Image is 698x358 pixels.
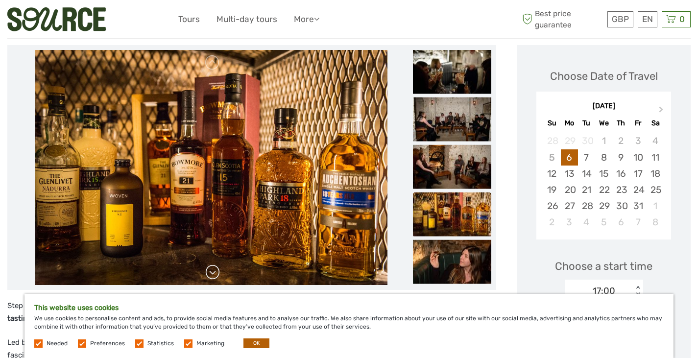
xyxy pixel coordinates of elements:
[543,214,560,230] div: Choose Sunday, November 2nd, 2025
[7,7,106,31] img: 3329-47040232-ff2c-48b1-8121-089692e6fd86_logo_small.png
[629,117,647,130] div: Fr
[595,117,612,130] div: We
[612,198,629,214] div: Choose Thursday, October 30th, 2025
[543,166,560,182] div: Choose Sunday, October 12th, 2025
[629,149,647,166] div: Choose Friday, October 10th, 2025
[612,214,629,230] div: Choose Thursday, November 6th, 2025
[543,182,560,198] div: Choose Sunday, October 19th, 2025
[543,117,560,130] div: Su
[647,214,664,230] div: Choose Saturday, November 8th, 2025
[595,182,612,198] div: Choose Wednesday, October 22nd, 2025
[595,149,612,166] div: Choose Wednesday, October 8th, 2025
[633,286,642,296] div: < >
[612,149,629,166] div: Choose Thursday, October 9th, 2025
[578,214,595,230] div: Choose Tuesday, November 4th, 2025
[578,182,595,198] div: Choose Tuesday, October 21st, 2025
[520,8,605,30] span: Best price guarantee
[612,166,629,182] div: Choose Thursday, October 16th, 2025
[550,69,658,84] div: Choose Date of Travel
[413,240,491,284] img: c569aa52bd96448aa2636b3e35caaf77_slider_thumbnail.jpeg
[647,117,664,130] div: Sa
[178,12,200,26] a: Tours
[35,50,387,285] img: 0759f22b152a43a280c15f0ad965302d_main_slider.jpeg
[647,149,664,166] div: Choose Saturday, October 11th, 2025
[638,11,657,27] div: EN
[47,339,68,348] label: Needed
[196,339,224,348] label: Marketing
[654,104,670,119] button: Next Month
[294,12,319,26] a: More
[34,304,664,312] h5: This website uses cookies
[561,166,578,182] div: Choose Monday, October 13th, 2025
[24,294,674,358] div: We use cookies to personalise content and ads, to provide social media features and to analyse ou...
[612,14,629,24] span: GBP
[647,198,664,214] div: Choose Saturday, November 1st, 2025
[647,166,664,182] div: Choose Saturday, October 18th, 2025
[561,133,578,149] div: Not available Monday, September 29th, 2025
[90,339,125,348] label: Preferences
[595,133,612,149] div: Not available Wednesday, October 1st, 2025
[413,97,491,142] img: 6f7580125dba4fa4b0b1668c8bbe7f85_slider_thumbnail.jpeg
[561,182,578,198] div: Choose Monday, October 20th, 2025
[578,166,595,182] div: Choose Tuesday, October 14th, 2025
[561,198,578,214] div: Choose Monday, October 27th, 2025
[561,117,578,130] div: Mo
[678,14,686,24] span: 0
[578,149,595,166] div: Choose Tuesday, October 7th, 2025
[578,198,595,214] div: Choose Tuesday, October 28th, 2025
[243,338,269,348] button: OK
[612,133,629,149] div: Not available Thursday, October 2nd, 2025
[147,339,174,348] label: Statistics
[629,182,647,198] div: Choose Friday, October 24th, 2025
[543,133,560,149] div: Not available Sunday, September 28th, 2025
[555,259,652,274] span: Choose a start time
[595,166,612,182] div: Choose Wednesday, October 15th, 2025
[647,133,664,149] div: Not available Saturday, October 4th, 2025
[612,182,629,198] div: Choose Thursday, October 23rd, 2025
[413,192,491,237] img: 0759f22b152a43a280c15f0ad965302d_slider_thumbnail.jpeg
[629,214,647,230] div: Choose Friday, November 7th, 2025
[413,145,491,189] img: 776e838786eb454cb48622ab667fbfcb_slider_thumbnail.jpeg
[7,301,483,323] strong: 90-minute whisky tasting
[595,214,612,230] div: Choose Wednesday, November 5th, 2025
[578,117,595,130] div: Tu
[7,300,496,325] p: Step underground into , a hidden vaulted space in the heart of [GEOGRAPHIC_DATA], for an unforget...
[578,133,595,149] div: Not available Tuesday, September 30th, 2025
[536,101,671,112] div: [DATE]
[629,133,647,149] div: Not available Friday, October 3rd, 2025
[647,182,664,198] div: Choose Saturday, October 25th, 2025
[413,50,491,94] img: 2f6bec81b70a4b7d90bb0d6dd2c57c83_slider_thumbnail.jpeg
[543,198,560,214] div: Choose Sunday, October 26th, 2025
[629,198,647,214] div: Choose Friday, October 31st, 2025
[595,198,612,214] div: Choose Wednesday, October 29th, 2025
[217,12,277,26] a: Multi-day tours
[612,117,629,130] div: Th
[629,166,647,182] div: Choose Friday, October 17th, 2025
[539,133,668,230] div: month 2025-10
[561,149,578,166] div: Choose Monday, October 6th, 2025
[561,214,578,230] div: Choose Monday, November 3rd, 2025
[593,285,615,297] div: 17:00
[543,149,560,166] div: Not available Sunday, October 5th, 2025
